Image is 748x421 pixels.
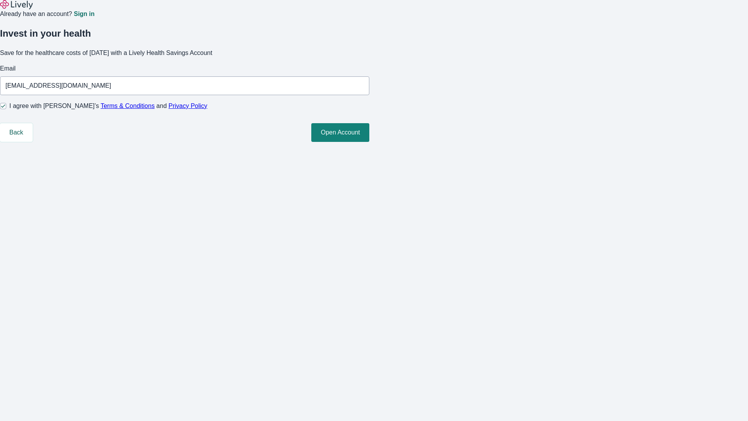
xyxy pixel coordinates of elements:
a: Privacy Policy [169,103,208,109]
a: Terms & Conditions [101,103,155,109]
a: Sign in [74,11,94,17]
span: I agree with [PERSON_NAME]’s and [9,101,207,111]
button: Open Account [311,123,369,142]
